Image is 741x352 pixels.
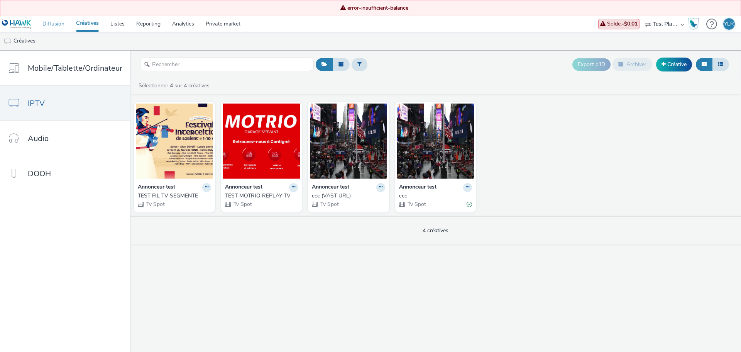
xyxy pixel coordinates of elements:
a: ccc [399,192,472,200]
button: Liste [712,58,729,71]
strong: Annonceur test [312,183,349,192]
a: TEST FIL TV SEGMENTE [138,192,211,200]
strong: Annonceur test [399,183,436,192]
a: Sélectionner sur 4 créatives [138,82,213,89]
strong: 4 [170,82,173,89]
img: ccc visual [397,104,474,179]
a: TEST MOTRIO REPLAY TV [225,192,298,200]
img: ccc (VAST URL) visual [310,104,387,179]
a: Diffusion [37,16,70,32]
a: Analytics [166,16,200,32]
div: Les dépenses d'aujourd'hui ne sont pas encore prises en compte dans le solde [598,19,639,29]
div: Valide [467,201,472,209]
a: Listes [105,16,130,32]
div: ccc (VAST URL) [312,192,382,200]
img: undefined Logo [2,19,32,29]
img: tv [4,37,12,45]
a: Reporting [130,16,166,32]
div: TEST MOTRIO REPLAY TV [225,192,295,200]
input: Rechercher... [140,58,314,71]
span: Tv Spot [407,201,426,208]
strong: Annonceur test [225,183,262,192]
img: Hawk Academy [688,18,699,30]
span: error-insufficient-balance [16,4,733,12]
a: Private market [200,16,246,32]
span: Audio [28,133,49,144]
div: TEST FIL TV SEGMENTE [138,192,208,200]
span: DOOH [28,168,51,179]
span: 4 créatives [423,227,448,234]
a: Créative [656,58,692,71]
span: Tv Spot [233,201,252,208]
span: IPTV [28,98,45,109]
button: Archiver [612,58,652,71]
strong: Annonceur test [138,183,175,192]
a: ccc (VAST URL) [312,192,385,200]
a: Créatives [70,16,105,32]
span: Tv Spot [320,201,339,208]
img: TEST FIL TV SEGMENTE visual [136,104,213,179]
div: ccc [399,192,469,200]
strong: -$0.01 [622,20,638,27]
div: YLR [724,18,734,30]
span: Solde : [600,20,638,27]
span: Tv Spot [145,201,165,208]
button: Grille [696,58,712,71]
button: Export d'ID [572,58,611,71]
img: TEST MOTRIO REPLAY TV visual [223,104,300,179]
span: Mobile/Tablette/Ordinateur [28,63,122,74]
a: Hawk Academy [688,18,702,30]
